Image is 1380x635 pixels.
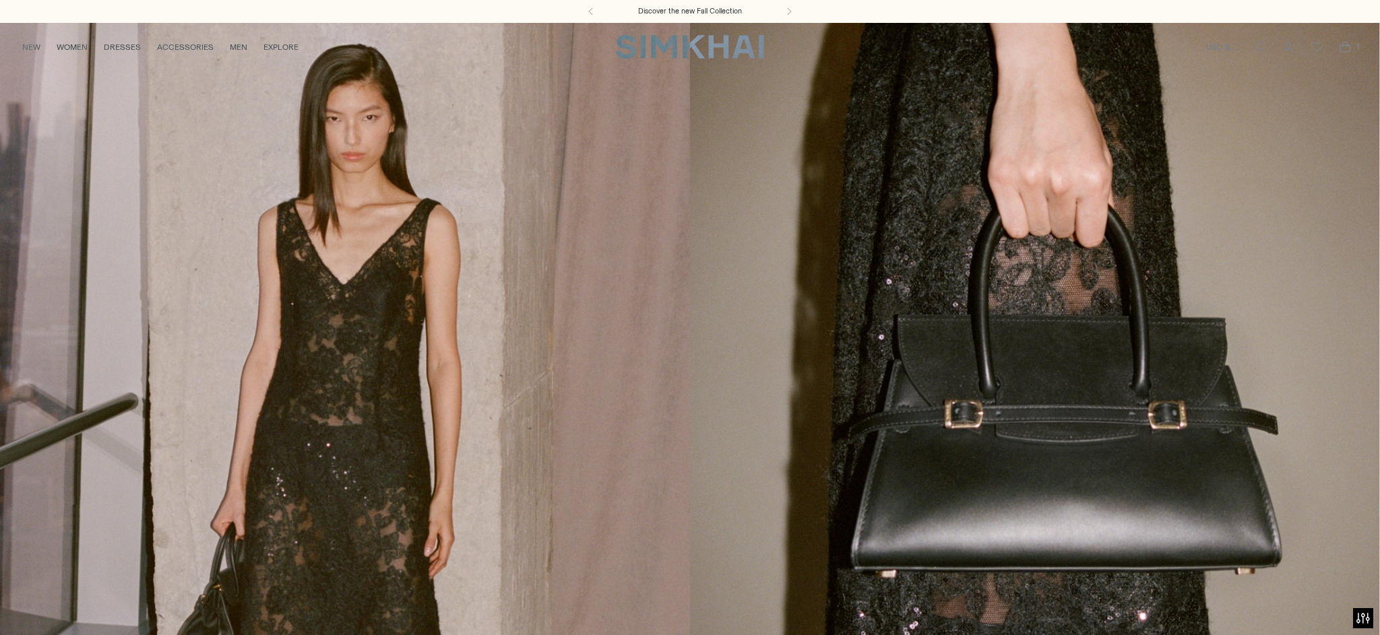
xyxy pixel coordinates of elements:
[57,32,88,62] a: WOMEN
[638,6,742,17] a: Discover the new Fall Collection
[263,32,299,62] a: EXPLORE
[1275,34,1302,61] a: Go to the account page
[1303,34,1330,61] a: Wishlist
[616,34,764,60] a: SIMKHAI
[22,32,40,62] a: NEW
[157,32,214,62] a: ACCESSORIES
[1247,34,1274,61] a: Open search modal
[104,32,141,62] a: DRESSES
[1206,32,1242,62] button: USD $
[230,32,247,62] a: MEN
[1352,40,1364,53] span: 1
[1331,34,1358,61] a: Open cart modal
